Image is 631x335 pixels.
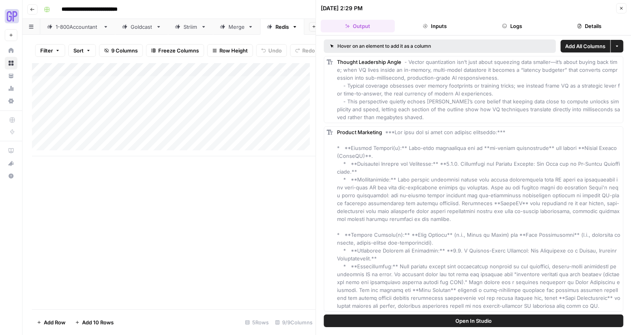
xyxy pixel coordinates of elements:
button: Undo [256,44,287,57]
span: Freeze Columns [158,47,199,54]
span: - Vector quantization isn’t just about squeezing data smaller—it’s about buying back time; when V... [337,59,620,120]
div: Hover on an element to add it as a column [330,43,490,50]
span: 9 Columns [111,47,138,54]
a: Goldcast [115,19,168,35]
button: Add All Columns [560,40,610,52]
span: Redo [302,47,315,54]
span: Undo [268,47,282,54]
span: Sort [73,47,84,54]
div: 5 Rows [242,316,272,329]
a: Your Data [5,69,17,82]
button: Freeze Columns [146,44,204,57]
button: Output [321,20,395,32]
button: Details [552,20,626,32]
div: Striim [183,23,198,31]
button: Logs [475,20,549,32]
div: 1-800Accountant [56,23,100,31]
span: Thought Leadership Angle [337,59,401,65]
img: Growth Plays Logo [5,9,19,23]
a: Settings [5,95,17,107]
span: Add All Columns [565,42,605,50]
div: Merge [228,23,245,31]
button: Open In Studio [324,314,624,327]
button: Row Height [207,44,253,57]
a: AirOps Academy [5,144,17,157]
span: Filter [40,47,53,54]
button: Redo [290,44,320,57]
div: [DATE] 2:29 PM [321,4,363,12]
span: Row Height [219,47,248,54]
div: 9/9 Columns [272,316,316,329]
button: Filter [35,44,65,57]
button: Add Row [32,316,70,329]
span: Add Row [44,318,66,326]
button: Add 10 Rows [70,316,118,329]
a: 1-800Accountant [40,19,115,35]
button: Sort [68,44,96,57]
button: 9 Columns [99,44,143,57]
a: Browse [5,57,17,69]
button: Help + Support [5,170,17,182]
div: What's new? [5,157,17,169]
a: Usage [5,82,17,95]
div: Redis [275,23,289,31]
button: What's new? [5,157,17,170]
a: Redis [260,19,304,35]
button: Workspace: Growth Plays [5,6,17,26]
span: Add 10 Rows [82,318,114,326]
span: Product Marketing [337,129,382,135]
span: Open In Studio [455,317,492,325]
span: ***Lor ipsu dol si amet con adipisc elitseddo:*** * **Eiusmod Tempori(u):** Labo-etdo magnaaliqua... [337,129,621,309]
button: Inputs [398,20,472,32]
a: Striim [168,19,213,35]
div: Goldcast [131,23,153,31]
a: Home [5,44,17,57]
a: Merge [213,19,260,35]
